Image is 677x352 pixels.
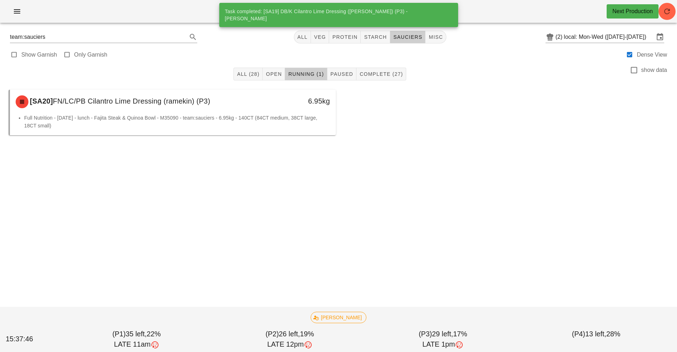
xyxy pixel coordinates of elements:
span: starch [364,34,387,40]
span: veg [314,34,326,40]
span: protein [332,34,358,40]
span: misc [428,34,443,40]
span: Open [265,71,282,77]
span: Complete (27) [359,71,403,77]
button: Open [263,68,285,80]
button: All [294,31,311,43]
label: Dense View [637,51,667,58]
button: Paused [327,68,356,80]
span: Paused [330,71,353,77]
label: show data [641,67,667,74]
button: protein [329,31,361,43]
span: FN/LC/PB Cilantro Lime Dressing (ramekin) (P3) [53,97,210,105]
label: Show Garnish [21,51,57,58]
span: [SA20] [28,97,53,105]
label: Only Garnish [74,51,107,58]
button: starch [361,31,390,43]
button: veg [311,31,329,43]
button: sauciers [390,31,426,43]
li: Full Nutrition - [DATE] - lunch - Fajita Steak & Quinoa Bowl - M35090 - team:sauciers - 6.95kg - ... [24,114,330,130]
div: 6.95kg [258,95,330,107]
div: Next Production [612,7,653,16]
button: Running (1) [285,68,327,80]
span: sauciers [393,34,423,40]
span: All [297,34,308,40]
button: All (28) [233,68,263,80]
button: misc [425,31,446,43]
button: Complete (27) [356,68,406,80]
span: Running (1) [288,71,324,77]
span: All (28) [237,71,259,77]
div: (2) [555,33,564,41]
